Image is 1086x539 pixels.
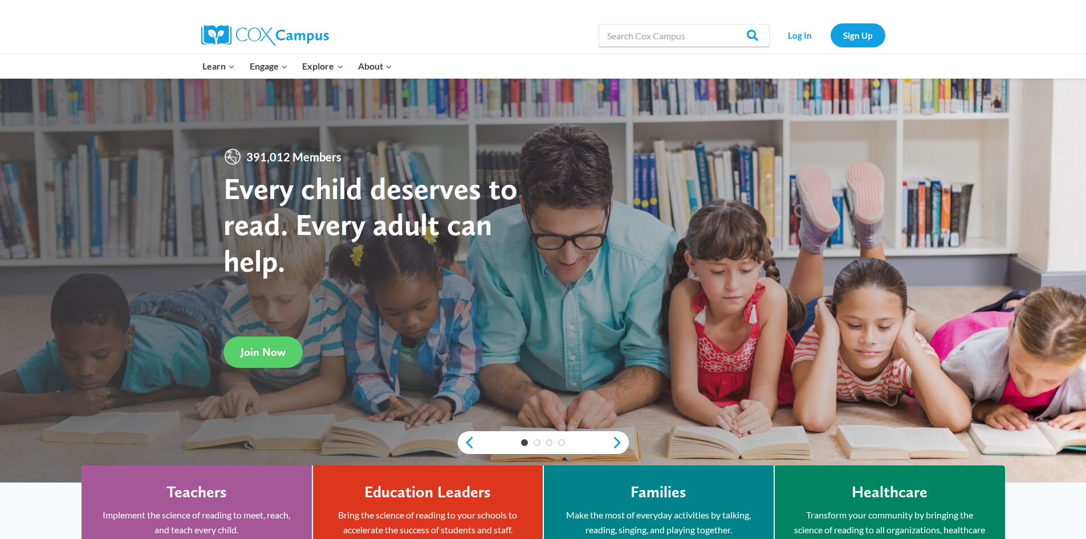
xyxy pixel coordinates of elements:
[561,508,756,537] p: Make the most of everyday activities by talking, reading, singing, and playing together.
[250,59,288,74] span: Engage
[831,23,885,47] a: Sign Up
[166,483,227,502] h4: Teachers
[358,59,392,74] span: About
[546,439,553,446] a: 3
[534,439,540,446] a: 2
[458,436,475,449] a: previous
[99,508,295,537] p: Implement the science of reading to meet, reach, and teach every child.
[775,23,825,47] a: Log In
[241,345,286,359] span: Join Now
[302,59,343,74] span: Explore
[201,25,329,46] img: Cox Campus
[631,483,686,502] h4: Families
[202,59,235,74] span: Learn
[612,436,629,449] a: next
[330,508,526,537] p: Bring the science of reading to your schools to accelerate the success of students and staff.
[458,431,629,454] div: content slider buttons
[223,337,303,368] a: Join Now
[558,439,565,446] a: 4
[599,24,770,47] input: Search Cox Campus
[223,170,518,279] strong: Every child deserves to read. Every adult can help.
[196,54,400,78] nav: Primary Navigation
[775,23,885,47] nav: Secondary Navigation
[242,148,346,166] span: 391,012 Members
[521,439,528,446] a: 1
[852,483,928,502] h4: Healthcare
[364,483,491,502] h4: Education Leaders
